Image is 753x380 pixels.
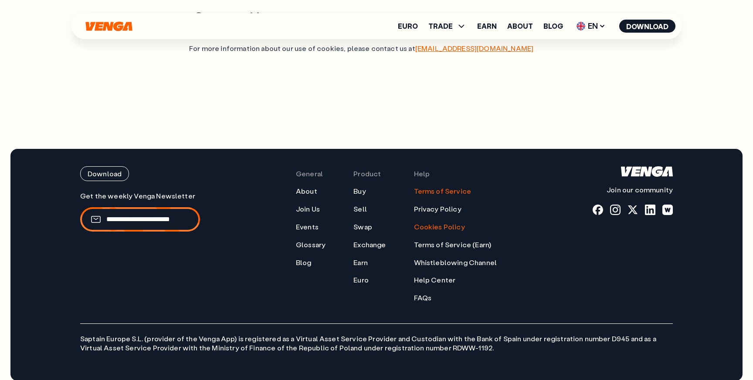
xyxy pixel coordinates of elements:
a: instagram [610,205,621,215]
svg: Home [621,166,673,177]
a: Sell [353,205,367,214]
span: Help [414,169,430,178]
a: Exchange [353,240,386,249]
a: About [296,187,317,196]
img: flag-uk [577,22,585,30]
a: Terms of Service (Earn) [414,240,492,249]
a: Earn [353,258,368,267]
p: Get the weekly Venga Newsletter [80,192,200,201]
button: Download [80,166,129,181]
a: fb [593,205,603,215]
a: warpcast [662,205,673,215]
a: Blog [543,23,563,30]
a: FAQs [414,293,432,303]
a: x [627,205,638,215]
a: Glossary [296,240,326,249]
button: Download [619,20,675,33]
a: Euro [353,276,369,285]
a: [EMAIL_ADDRESS][DOMAIN_NAME] [415,44,533,53]
a: Cookies Policy [414,222,465,232]
a: Buy [353,187,366,196]
span: Product [353,169,381,178]
a: Download [80,166,200,181]
a: About [507,23,533,30]
p: Join our community [593,185,673,195]
a: Swap [353,222,372,232]
span: TRADE [428,23,453,30]
a: Euro [398,23,418,30]
a: Whistleblowing Channel [414,258,497,267]
a: Terms of Service [414,187,471,196]
a: linkedin [645,205,655,215]
a: Blog [296,258,312,267]
svg: Home [85,21,133,31]
span: General [296,169,323,178]
a: Help Center [414,276,456,285]
a: Earn [477,23,497,30]
p: For more information about our use of cookies, please contact us at [189,44,564,53]
a: Privacy Policy [414,205,461,214]
p: Saptain Europe S.L. (provider of the Venga App) is registered as a Virtual Asset Service Provider... [80,323,673,353]
h2: Contact Us [189,8,564,27]
a: Join Us [296,205,320,214]
span: EN [573,19,609,33]
a: Events [296,222,319,232]
span: TRADE [428,21,467,31]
